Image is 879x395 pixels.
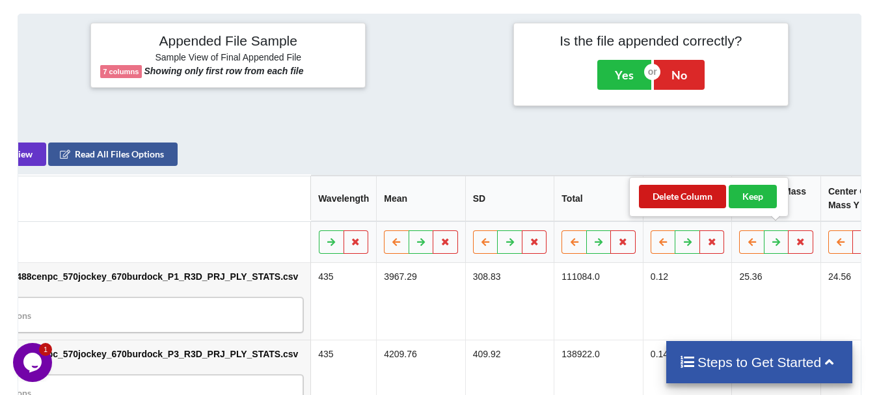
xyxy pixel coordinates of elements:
[100,52,356,65] h6: Sample View of Final Appended File
[376,176,465,221] th: Mean
[639,185,726,208] button: Delete Column
[376,263,465,340] td: 3967.29
[729,185,777,208] button: Keep
[144,66,303,76] b: Showing only first row from each file
[654,60,705,90] button: No
[465,176,554,221] th: SD
[48,143,178,166] button: Read All Files Options
[731,176,820,221] th: Center Of Mass X
[310,263,376,340] td: 435
[100,33,356,51] h4: Appended File Sample
[523,33,779,49] h4: Is the file appended correctly?
[679,354,840,370] h4: Steps to Get Started
[103,68,139,75] b: 7 columns
[465,263,554,340] td: 308.83
[13,343,55,382] iframe: chat widget
[554,263,643,340] td: 111084.0
[643,263,732,340] td: 0.12
[310,176,376,221] th: Wavelength
[731,263,820,340] td: 25.36
[643,176,732,221] th: Area
[554,176,643,221] th: Total
[597,60,651,90] button: Yes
